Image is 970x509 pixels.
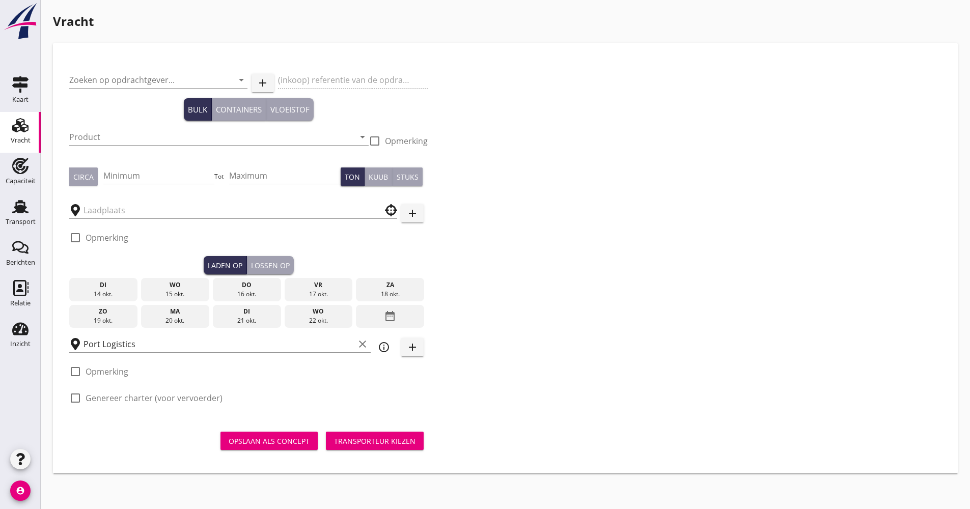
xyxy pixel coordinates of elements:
[287,290,350,299] div: 17 okt.
[184,98,212,121] button: Bulk
[84,336,354,352] input: Losplaats
[10,300,31,306] div: Relatie
[356,338,369,350] i: clear
[72,290,135,299] div: 14 okt.
[214,172,229,181] div: Tot
[257,77,269,89] i: add
[86,233,128,243] label: Opmerking
[6,178,36,184] div: Capaciteit
[144,307,207,316] div: ma
[6,259,35,266] div: Berichten
[358,290,422,299] div: 18 okt.
[397,172,419,182] div: Stuks
[270,104,310,116] div: Vloeistof
[86,393,223,403] label: Genereer charter (voor vervoerder)
[12,96,29,103] div: Kaart
[358,280,422,290] div: za
[341,167,365,186] button: Ton
[369,172,388,182] div: Kuub
[215,280,279,290] div: do
[73,172,94,182] div: Circa
[72,316,135,325] div: 19 okt.
[229,436,310,446] div: Opslaan als concept
[266,98,314,121] button: Vloeistof
[215,316,279,325] div: 21 okt.
[144,316,207,325] div: 20 okt.
[10,341,31,347] div: Inzicht
[215,307,279,316] div: di
[103,167,215,184] input: Minimum
[287,280,350,290] div: vr
[406,207,419,219] i: add
[72,280,135,290] div: di
[356,131,369,143] i: arrow_drop_down
[2,3,39,40] img: logo-small.a267ee39.svg
[69,72,219,88] input: Zoeken op opdrachtgever...
[69,129,354,145] input: Product
[86,366,128,377] label: Opmerking
[393,167,423,186] button: Stuks
[69,167,98,186] button: Circa
[326,432,424,450] button: Transporteur kiezen
[251,260,290,271] div: Lossen op
[378,341,390,353] i: info_outline
[204,256,247,274] button: Laden op
[6,218,36,225] div: Transport
[287,316,350,325] div: 22 okt.
[208,260,242,271] div: Laden op
[53,12,958,31] h1: Vracht
[287,307,350,316] div: wo
[334,436,415,446] div: Transporteur kiezen
[385,136,428,146] label: Opmerking
[229,167,341,184] input: Maximum
[84,202,369,218] input: Laadplaats
[216,104,262,116] div: Containers
[220,432,318,450] button: Opslaan als concept
[365,167,393,186] button: Kuub
[188,104,207,116] div: Bulk
[384,307,396,325] i: date_range
[144,290,207,299] div: 15 okt.
[11,137,31,144] div: Vracht
[144,280,207,290] div: wo
[215,290,279,299] div: 16 okt.
[406,341,419,353] i: add
[345,172,360,182] div: Ton
[247,256,294,274] button: Lossen op
[72,307,135,316] div: zo
[212,98,266,121] button: Containers
[10,480,31,501] i: account_circle
[235,74,247,86] i: arrow_drop_down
